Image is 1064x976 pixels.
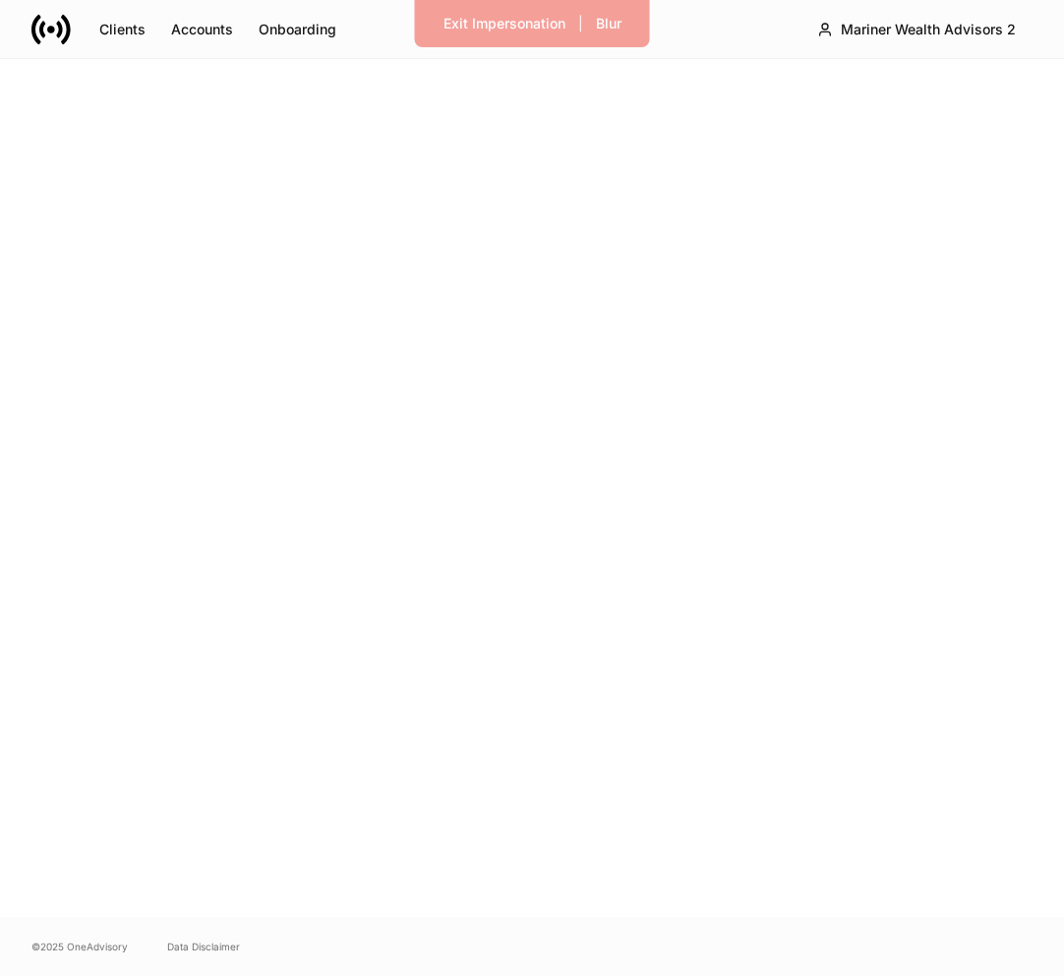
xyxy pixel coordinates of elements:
[431,8,578,39] button: Exit Impersonation
[167,939,240,954] a: Data Disclaimer
[31,939,128,954] span: © 2025 OneAdvisory
[171,20,233,39] div: Accounts
[800,12,1033,47] button: Mariner Wealth Advisors 2
[596,14,621,33] div: Blur
[99,20,146,39] div: Clients
[443,14,565,33] div: Exit Impersonation
[259,20,336,39] div: Onboarding
[87,14,158,45] button: Clients
[583,8,634,39] button: Blur
[246,14,349,45] button: Onboarding
[158,14,246,45] button: Accounts
[841,20,1016,39] div: Mariner Wealth Advisors 2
